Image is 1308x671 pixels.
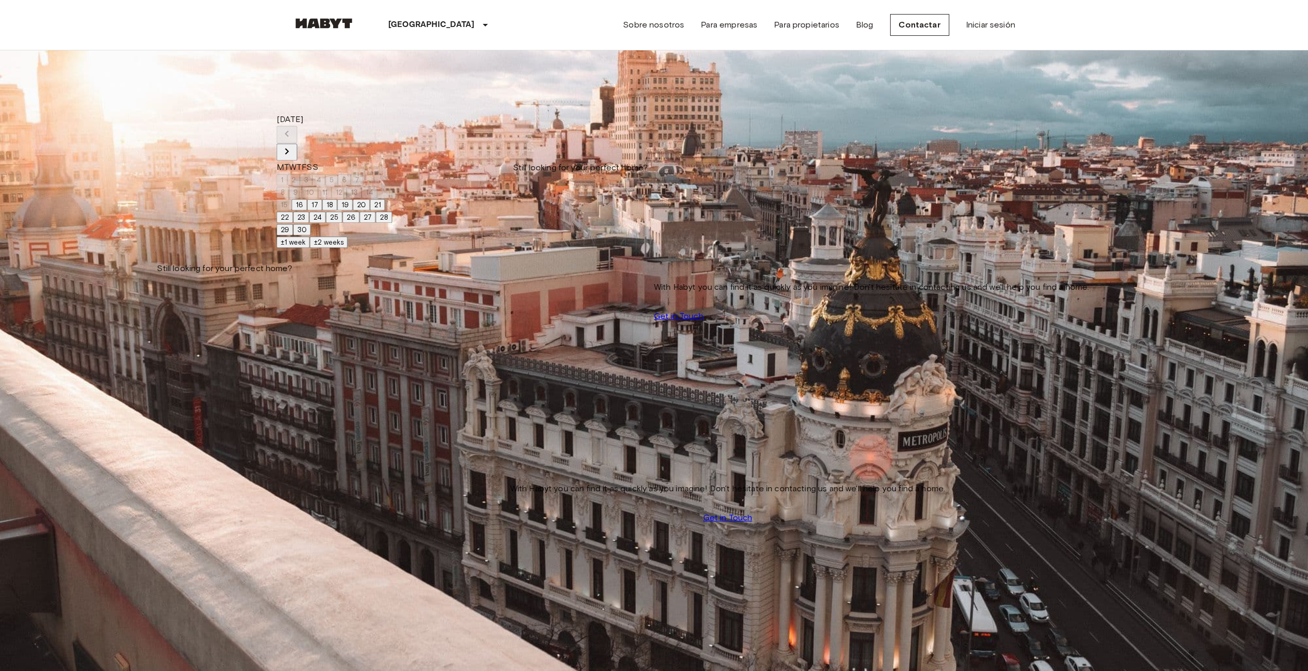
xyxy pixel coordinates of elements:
button: 16 [292,199,307,210]
img: Habyt [293,18,355,29]
span: Monday [277,162,284,172]
a: Para propietarios [774,19,839,31]
button: ±1 week [277,236,310,248]
button: 4 [312,174,325,185]
p: [GEOGRAPHIC_DATA] [388,19,475,31]
span: Friday [302,162,306,172]
div: [DATE] [277,113,392,126]
button: 15 [277,199,292,210]
button: 26 [343,211,360,223]
button: 3 [300,174,312,185]
span: Saturday [306,162,312,172]
button: 6 [338,174,351,185]
button: 17 [307,199,322,210]
button: 22 [277,211,293,223]
button: Previous month [277,126,297,143]
button: 5 [325,174,338,185]
a: Contactar [890,14,949,36]
div: Move In Flexibility [277,236,392,248]
button: 10 [302,186,318,198]
a: Iniciar sesión [966,19,1015,31]
button: 19 [337,199,353,210]
button: 14 [362,186,377,198]
button: 8 [277,186,289,198]
button: 20 [353,199,370,210]
button: 1 [277,174,288,185]
button: 23 [293,211,309,223]
a: Sobre nosotros [623,19,684,31]
button: 11 [318,186,332,198]
button: Next month [277,143,297,160]
button: 30 [293,224,311,235]
button: 2 [288,174,300,185]
button: 9 [289,186,302,198]
span: Tuesday [284,162,289,172]
span: With Habyt you can find it as quickly as you imagine! Don't hesitate in contacting us and we'll h... [510,482,946,495]
button: 21 [370,199,385,210]
button: 18 [322,199,337,210]
button: 7 [351,174,363,185]
span: Still looking for your perfect home? [513,162,648,174]
button: 29 [277,224,293,235]
span: Wednesday [289,162,296,172]
button: 27 [360,211,376,223]
button: 13 [347,186,362,198]
button: 12 [332,186,347,198]
button: 24 [309,211,326,223]
button: ±2 weeks [310,236,348,248]
button: 25 [326,211,343,223]
span: Sunday [312,162,318,172]
span: Thursday [296,162,302,172]
a: Get in Touch [703,512,753,524]
a: Blog [856,19,874,31]
a: Para empresas [701,19,757,31]
button: 28 [376,211,392,223]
